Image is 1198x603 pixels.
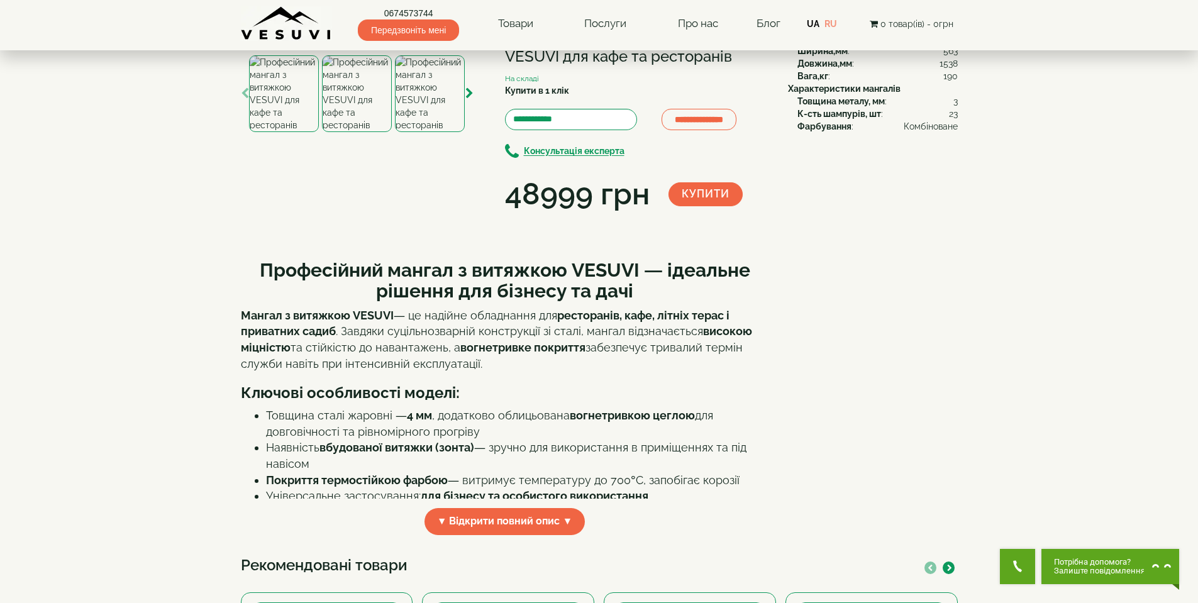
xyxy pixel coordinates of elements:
[665,9,731,38] a: Про нас
[524,147,624,157] b: Консультація експерта
[797,108,958,120] div: :
[358,7,459,19] a: 0674573744
[266,440,769,472] li: Наявність — зручно для використання в приміщеннях та під навісом
[266,407,769,440] li: Товщина сталі жаровні — , додатково облицьована для довговічності та рівномірного прогріву
[866,17,957,31] button: 0 товар(ів) - 0грн
[797,58,852,69] b: Довжина,мм
[949,108,958,120] span: 23
[953,95,958,108] span: 3
[421,489,648,502] strong: для бізнесу та особистого використання
[1000,549,1035,584] button: Get Call button
[572,9,639,38] a: Послуги
[797,45,958,57] div: :
[668,182,743,206] button: Купити
[797,109,881,119] b: К-сть шампурів, шт
[249,55,319,132] img: Професійний мангал з витяжкою VESUVI для кафе та ресторанів
[322,55,392,132] img: Професійний мангал з витяжкою VESUVI для кафе та ресторанів
[358,19,459,41] span: Передзвоніть мені
[260,259,750,302] b: Професійний мангал з витяжкою VESUVI — ідеальне рішення для бізнесу та дачі
[797,57,958,70] div: :
[1041,549,1179,584] button: Chat button
[824,19,837,29] a: RU
[485,9,546,38] a: Товари
[241,557,958,573] h3: Рекомендовані товари
[266,473,448,487] strong: Покриття термостійкою фарбою
[1054,558,1145,567] span: Потрібна допомога?
[241,384,460,402] b: Ключові особливості моделі:
[757,17,780,30] a: Блог
[395,55,465,132] img: Професійний мангал з витяжкою VESUVI для кафе та ресторанів
[797,70,958,82] div: :
[797,46,848,56] b: Ширина,мм
[570,409,695,422] strong: вогнетривкою цеглою
[319,441,474,454] strong: вбудованої витяжки (зонта)
[505,32,769,65] h1: Професійний мангал з витяжкою VESUVI для кафе та ресторанів
[407,409,432,422] strong: 4 мм
[797,120,958,133] div: :
[424,508,585,535] span: ▼ Відкрити повний опис ▼
[943,70,958,82] span: 190
[797,95,958,108] div: :
[266,488,769,504] li: Універсальне застосування:
[880,19,953,29] span: 0 товар(ів) - 0грн
[505,84,569,97] label: Купити в 1 клік
[505,173,650,216] div: 48999 грн
[797,71,828,81] b: Вага,кг
[241,6,332,41] img: Завод VESUVI
[505,74,539,83] small: На складі
[904,120,958,133] span: Комбіноване
[1054,567,1145,575] span: Залиште повідомлення
[788,84,901,94] b: Характеристики мангалів
[241,309,394,322] strong: Мангал з витяжкою VESUVI
[797,96,885,106] b: Товщина металу, мм
[797,121,851,131] b: Фарбування
[266,472,769,489] li: — витримує температуру до 700°C, запобігає корозії
[940,57,958,70] span: 1538
[460,341,585,354] strong: вогнетривке покриття
[807,19,819,29] a: UA
[241,307,769,372] p: — це надійне обладнання для . Завдяки суцільнозварній конструкції зі сталі, мангал відзначається ...
[943,45,958,57] span: 563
